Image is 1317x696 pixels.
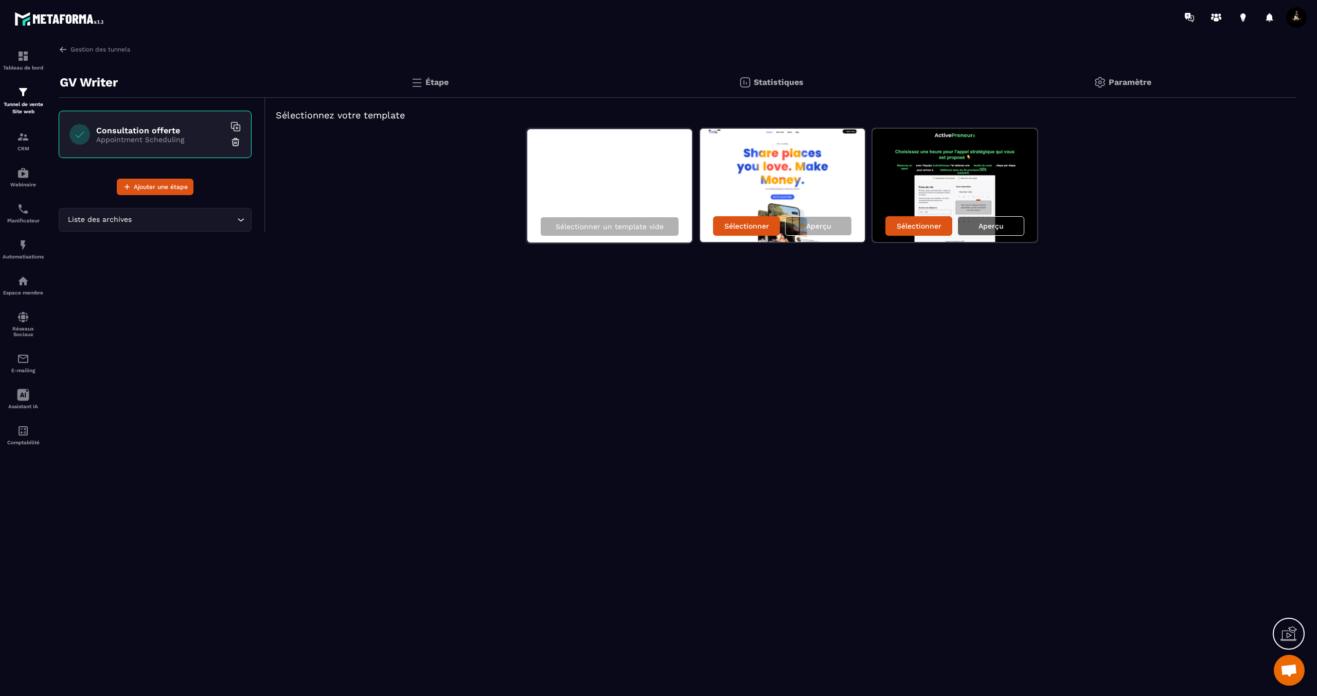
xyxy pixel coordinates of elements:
a: schedulerschedulerPlanificateur [3,195,44,231]
img: logo [14,9,107,28]
img: formation [17,131,29,143]
p: Planificateur [3,218,44,223]
img: setting-gr.5f69749f.svg [1094,76,1106,89]
p: Paramètre [1109,77,1151,87]
button: Ajouter une étape [117,179,193,195]
p: Assistant IA [3,404,44,409]
p: E-mailing [3,368,44,373]
p: CRM [3,146,44,151]
p: Sélectionner [724,222,769,230]
div: Ouvrir le chat [1274,655,1305,686]
a: formationformationTableau de bord [3,42,44,78]
input: Search for option [134,214,235,225]
a: automationsautomationsWebinaire [3,159,44,195]
p: Tunnel de vente Site web [3,101,44,115]
img: image [700,129,865,242]
img: formation [17,86,29,98]
a: social-networksocial-networkRéseaux Sociaux [3,303,44,345]
img: bars.0d591741.svg [411,76,423,89]
img: arrow [59,45,68,54]
span: Ajouter une étape [134,182,188,192]
p: Appointment Scheduling [96,135,225,144]
a: accountantaccountantComptabilité [3,417,44,453]
a: formationformationCRM [3,123,44,159]
p: Statistiques [754,77,804,87]
img: formation [17,50,29,62]
h6: Consultation offerte [96,126,225,135]
p: Espace membre [3,290,44,295]
p: Comptabilité [3,440,44,445]
p: Sélectionner [897,222,941,230]
img: image [873,129,1037,242]
a: automationsautomationsEspace membre [3,267,44,303]
p: Webinaire [3,182,44,187]
p: Sélectionner un template vide [556,222,664,231]
p: Automatisations [3,254,44,259]
img: accountant [17,425,29,437]
p: GV Writer [60,72,118,93]
span: Liste des archives [65,214,134,225]
img: social-network [17,311,29,323]
a: formationformationTunnel de vente Site web [3,78,44,123]
img: automations [17,167,29,179]
a: automationsautomationsAutomatisations [3,231,44,267]
p: Aperçu [806,222,831,230]
img: trash [230,137,241,147]
p: Tableau de bord [3,65,44,71]
p: Aperçu [978,222,1004,230]
img: email [17,353,29,365]
div: Search for option [59,208,252,232]
a: emailemailE-mailing [3,345,44,381]
a: Gestion des tunnels [59,45,130,54]
h5: Sélectionnez votre template [276,108,1286,123]
p: Étape [425,77,449,87]
img: stats.20deebd0.svg [739,76,751,89]
img: automations [17,239,29,251]
img: scheduler [17,203,29,215]
a: Assistant IA [3,381,44,417]
p: Réseaux Sociaux [3,326,44,337]
img: automations [17,275,29,287]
